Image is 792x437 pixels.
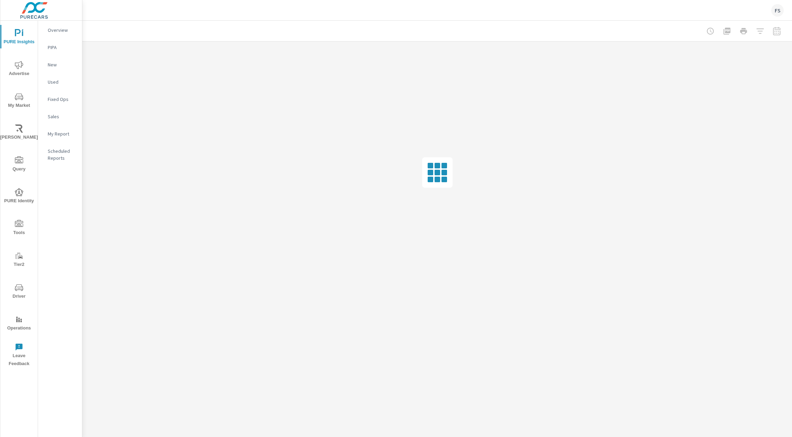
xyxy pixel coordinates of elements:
p: My Report [48,130,76,137]
span: PURE Identity [2,188,36,205]
span: Leave Feedback [2,343,36,368]
div: Overview [38,25,82,35]
div: nav menu [0,21,38,371]
p: Scheduled Reports [48,148,76,161]
span: Query [2,156,36,173]
div: PIPA [38,42,82,53]
span: Tools [2,220,36,237]
p: PIPA [48,44,76,51]
div: FS [771,4,784,17]
p: Sales [48,113,76,120]
span: [PERSON_NAME] [2,124,36,141]
div: Used [38,77,82,87]
span: Advertise [2,61,36,78]
span: PURE Insights [2,29,36,46]
div: Scheduled Reports [38,146,82,163]
div: My Report [38,129,82,139]
div: Sales [38,111,82,122]
span: Tier2 [2,252,36,269]
span: My Market [2,93,36,110]
span: Driver [2,283,36,300]
p: Fixed Ops [48,96,76,103]
div: Fixed Ops [38,94,82,104]
span: Operations [2,315,36,332]
p: Used [48,78,76,85]
p: New [48,61,76,68]
div: New [38,59,82,70]
p: Overview [48,27,76,34]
